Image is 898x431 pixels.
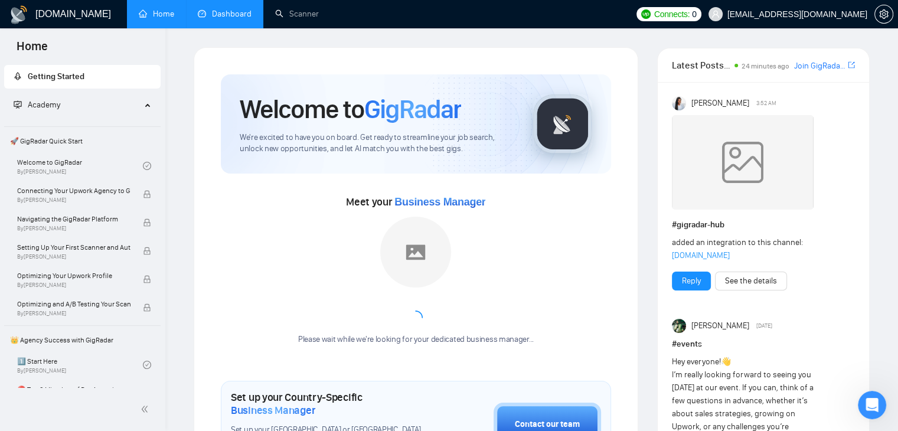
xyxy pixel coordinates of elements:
span: lock [143,247,151,255]
span: lock [143,275,151,283]
span: check-circle [143,361,151,369]
span: Optimizing Your Upwork Profile [17,270,130,282]
a: 1️⃣ Start HereBy[PERSON_NAME] [17,352,143,378]
span: 🚀 GigRadar Quick Start [5,129,159,153]
span: Connects: [654,8,690,21]
img: gigradar-logo.png [533,94,592,154]
span: 3:52 AM [756,98,776,109]
span: Setting Up Your First Scanner and Auto-Bidder [17,241,130,253]
span: By [PERSON_NAME] [17,253,130,260]
span: 👋 [721,357,731,367]
span: Academy [28,100,60,110]
span: export [848,60,855,70]
a: dashboardDashboard [198,9,252,19]
h1: Set up your Country-Specific [231,391,435,417]
span: Optimizing and A/B Testing Your Scanner for Better Results [17,298,130,310]
span: Connecting Your Upwork Agency to GigRadar [17,185,130,197]
iframe: Intercom live chat [858,391,886,419]
a: Join GigRadar Slack Community [794,60,845,73]
a: Reply [682,275,701,288]
a: See the details [725,275,777,288]
h1: # gigradar-hub [672,218,855,231]
span: Navigating the GigRadar Platform [17,213,130,225]
span: GigRadar [364,93,461,125]
span: 24 minutes ago [742,62,789,70]
li: Getting Started [4,65,161,89]
a: searchScanner [275,9,319,19]
span: fund-projection-screen [14,100,22,109]
span: lock [143,303,151,312]
span: By [PERSON_NAME] [17,197,130,204]
span: By [PERSON_NAME] [17,310,130,317]
img: upwork-logo.png [641,9,651,19]
span: check-circle [143,162,151,170]
a: Welcome to GigRadarBy[PERSON_NAME] [17,153,143,179]
span: rocket [14,72,22,80]
img: weqQh+iSagEgQAAAABJRU5ErkJggg== [672,115,814,210]
span: user [711,10,720,18]
span: Home [7,38,57,63]
span: Business Manager [394,196,485,208]
span: lock [143,218,151,227]
div: Please wait while we're looking for your dedicated business manager... [291,334,541,345]
img: Nancie Kem [672,96,686,110]
span: [DATE] [756,321,772,331]
span: Getting Started [28,71,84,81]
div: added an integration to this channel: [672,236,818,262]
img: logo [9,5,28,24]
span: Latest Posts from the GigRadar Community [672,58,731,73]
span: 👑 Agency Success with GigRadar [5,328,159,352]
span: ⛔ Top 3 Mistakes of Pro Agencies [17,384,130,396]
div: Contact our team [515,418,580,431]
span: double-left [141,403,152,415]
a: homeHome [139,9,174,19]
button: See the details [715,272,787,290]
span: [PERSON_NAME] [691,319,749,332]
h1: # events [672,338,855,351]
span: Business Manager [231,404,315,417]
span: Academy [14,100,60,110]
span: setting [875,9,893,19]
a: export [848,60,855,71]
span: loading [407,309,424,326]
span: We're excited to have you on board. Get ready to streamline your job search, unlock new opportuni... [240,132,514,155]
span: [PERSON_NAME] [691,97,749,110]
span: By [PERSON_NAME] [17,282,130,289]
button: Reply [672,272,711,290]
a: setting [874,9,893,19]
img: Vlad [672,319,686,333]
h1: Welcome to [240,93,461,125]
img: placeholder.png [380,217,451,288]
span: lock [143,190,151,198]
a: [DOMAIN_NAME] [672,250,730,260]
span: By [PERSON_NAME] [17,225,130,232]
span: Meet your [346,195,485,208]
button: setting [874,5,893,24]
span: 0 [692,8,697,21]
